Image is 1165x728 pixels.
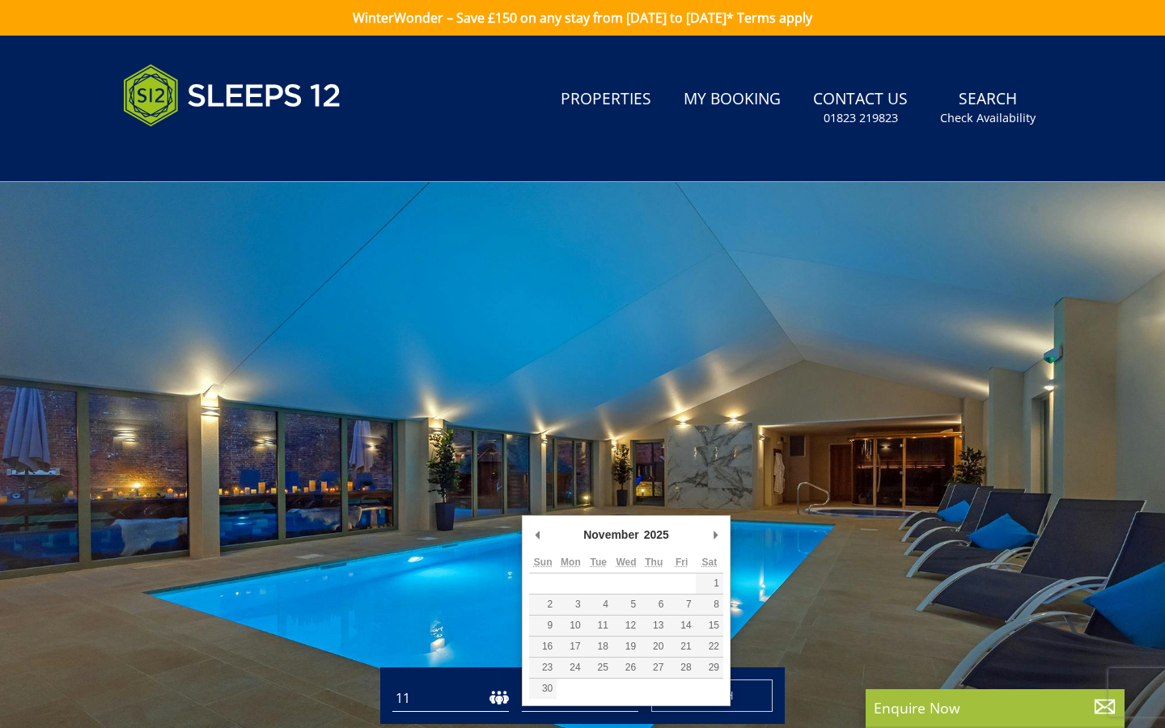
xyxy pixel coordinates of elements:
[824,110,898,126] small: 01823 219823
[585,658,612,678] button: 25
[874,697,1116,718] p: Enquire Now
[612,616,640,636] button: 12
[707,523,723,547] button: Next Month
[696,658,723,678] button: 29
[612,658,640,678] button: 26
[696,595,723,615] button: 8
[529,658,557,678] button: 23
[557,637,584,657] button: 17
[554,82,658,118] a: Properties
[645,557,663,568] abbr: Thursday
[557,658,584,678] button: 24
[529,595,557,615] button: 2
[616,557,636,568] abbr: Wednesday
[640,616,667,636] button: 13
[667,637,695,657] button: 21
[807,82,914,134] a: Contact Us01823 219823
[529,616,557,636] button: 9
[642,523,671,547] div: 2025
[640,658,667,678] button: 27
[940,110,1036,126] small: Check Availability
[585,595,612,615] button: 4
[702,557,718,568] abbr: Saturday
[557,616,584,636] button: 10
[934,82,1042,134] a: SearchCheck Availability
[696,616,723,636] button: 15
[561,557,581,568] abbr: Monday
[115,146,285,159] iframe: Customer reviews powered by Trustpilot
[534,557,553,568] abbr: Sunday
[677,82,787,118] a: My Booking
[612,595,640,615] button: 5
[696,574,723,594] button: 1
[667,595,695,615] button: 7
[590,557,606,568] abbr: Tuesday
[581,523,641,547] div: November
[696,637,723,657] button: 22
[640,637,667,657] button: 20
[529,523,545,547] button: Previous Month
[123,55,341,136] img: Sleeps 12
[612,637,640,657] button: 19
[585,637,612,657] button: 18
[640,595,667,615] button: 6
[557,595,584,615] button: 3
[667,616,695,636] button: 14
[667,658,695,678] button: 28
[676,557,688,568] abbr: Friday
[529,679,557,699] button: 30
[585,616,612,636] button: 11
[529,637,557,657] button: 16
